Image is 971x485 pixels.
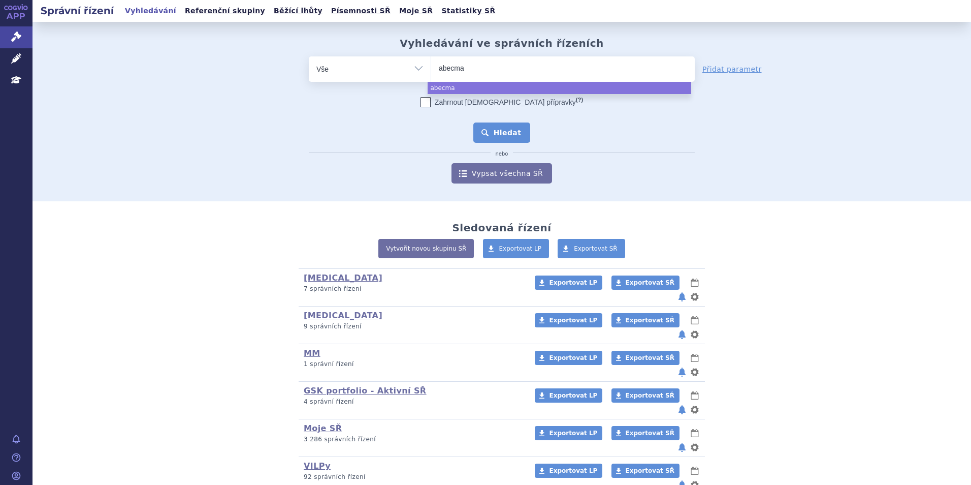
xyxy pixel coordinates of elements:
span: Exportovat SŘ [626,279,674,286]
span: Exportovat LP [549,430,597,437]
button: lhůty [690,352,700,364]
a: [MEDICAL_DATA] [304,273,382,283]
label: Zahrnout [DEMOGRAPHIC_DATA] přípravky [420,97,583,107]
span: Exportovat LP [549,354,597,361]
a: GSK portfolio - Aktivní SŘ [304,386,427,396]
a: Exportovat LP [535,313,602,327]
p: 9 správních řízení [304,322,522,331]
span: Exportovat SŘ [626,467,674,474]
a: Exportovat LP [535,464,602,478]
button: notifikace [677,366,687,378]
button: nastavení [690,404,700,416]
a: Přidat parametr [702,64,762,74]
button: lhůty [690,427,700,439]
button: notifikace [677,291,687,303]
span: Exportovat LP [549,392,597,399]
a: Exportovat LP [483,239,549,258]
span: Exportovat SŘ [626,354,674,361]
span: Exportovat SŘ [626,392,674,399]
a: VILPy [304,461,331,471]
a: Moje SŘ [396,4,436,18]
a: Exportovat SŘ [611,313,679,327]
a: Exportovat LP [535,426,602,440]
a: Exportovat SŘ [611,351,679,365]
button: notifikace [677,404,687,416]
button: nastavení [690,441,700,453]
a: Moje SŘ [304,423,342,433]
span: Exportovat LP [549,467,597,474]
a: Referenční skupiny [182,4,268,18]
a: Exportovat SŘ [611,426,679,440]
li: abecma [428,82,691,94]
a: Běžící lhůty [271,4,326,18]
a: Exportovat SŘ [558,239,625,258]
button: lhůty [690,465,700,477]
a: Exportovat LP [535,351,602,365]
a: Vypsat všechna SŘ [451,163,552,184]
span: Exportovat LP [549,279,597,286]
button: nastavení [690,291,700,303]
button: Hledat [473,123,531,143]
h2: Správní řízení [33,4,122,18]
h2: Sledovaná řízení [452,222,551,234]
button: nastavení [690,366,700,378]
a: [MEDICAL_DATA] [304,311,382,320]
a: Exportovat SŘ [611,464,679,478]
a: MM [304,348,320,358]
a: Statistiky SŘ [438,4,498,18]
span: Exportovat SŘ [626,430,674,437]
abbr: (?) [576,97,583,103]
a: Exportovat LP [535,276,602,290]
a: Písemnosti SŘ [328,4,394,18]
span: Exportovat SŘ [626,317,674,324]
i: nebo [491,151,513,157]
a: Vyhledávání [122,4,179,18]
span: Exportovat SŘ [574,245,618,252]
a: Exportovat LP [535,388,602,403]
button: lhůty [690,314,700,326]
h2: Vyhledávání ve správních řízeních [400,37,604,49]
p: 3 286 správních řízení [304,435,522,444]
a: Vytvořit novou skupinu SŘ [378,239,474,258]
p: 92 správních řízení [304,473,522,481]
button: notifikace [677,328,687,341]
p: 7 správních řízení [304,285,522,293]
span: Exportovat LP [499,245,542,252]
p: 4 správní řízení [304,398,522,406]
button: lhůty [690,277,700,289]
a: Exportovat SŘ [611,388,679,403]
button: lhůty [690,389,700,402]
a: Exportovat SŘ [611,276,679,290]
button: notifikace [677,441,687,453]
p: 1 správní řízení [304,360,522,369]
span: Exportovat LP [549,317,597,324]
button: nastavení [690,328,700,341]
